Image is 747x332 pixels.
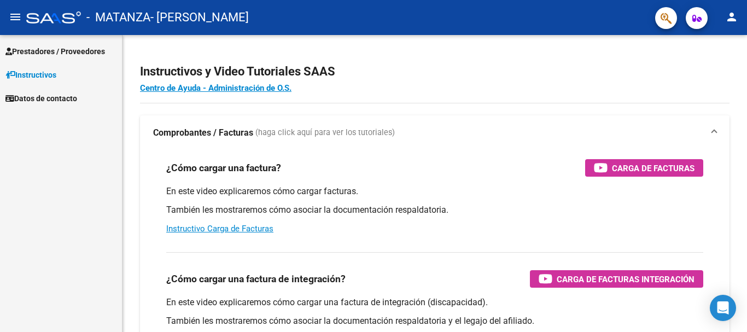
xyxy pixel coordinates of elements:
span: Carga de Facturas [612,161,695,175]
h2: Instructivos y Video Tutoriales SAAS [140,61,730,82]
p: También les mostraremos cómo asociar la documentación respaldatoria. [166,204,703,216]
p: En este video explicaremos cómo cargar una factura de integración (discapacidad). [166,296,703,308]
mat-icon: menu [9,10,22,24]
p: En este video explicaremos cómo cargar facturas. [166,185,703,197]
span: Datos de contacto [5,92,77,104]
span: (haga click aquí para ver los tutoriales) [255,127,395,139]
h3: ¿Cómo cargar una factura? [166,160,281,176]
p: También les mostraremos cómo asociar la documentación respaldatoria y el legajo del afiliado. [166,315,703,327]
button: Carga de Facturas [585,159,703,177]
span: Instructivos [5,69,56,81]
strong: Comprobantes / Facturas [153,127,253,139]
span: - [PERSON_NAME] [150,5,249,30]
mat-expansion-panel-header: Comprobantes / Facturas (haga click aquí para ver los tutoriales) [140,115,730,150]
button: Carga de Facturas Integración [530,270,703,288]
a: Centro de Ayuda - Administración de O.S. [140,83,291,93]
a: Instructivo Carga de Facturas [166,224,273,234]
mat-icon: person [725,10,738,24]
div: Open Intercom Messenger [710,295,736,321]
h3: ¿Cómo cargar una factura de integración? [166,271,346,287]
span: Prestadores / Proveedores [5,45,105,57]
span: - MATANZA [86,5,150,30]
span: Carga de Facturas Integración [557,272,695,286]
